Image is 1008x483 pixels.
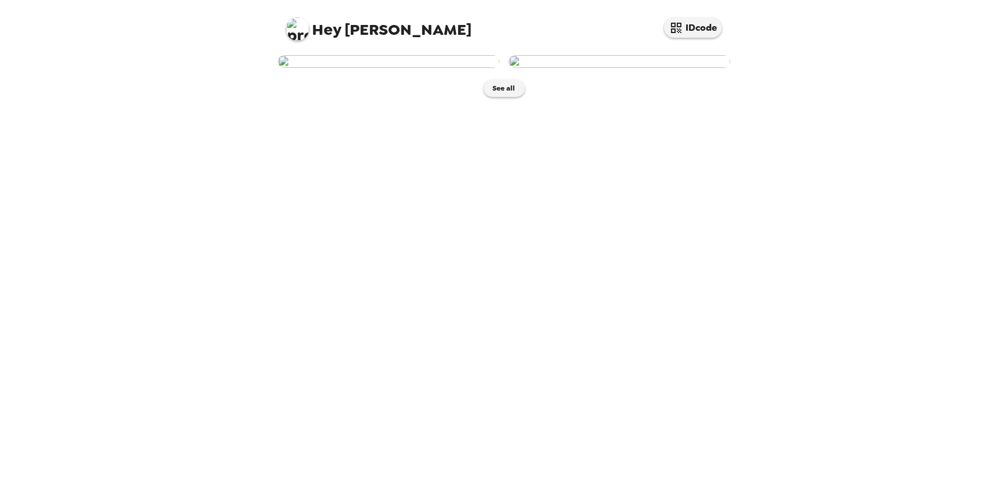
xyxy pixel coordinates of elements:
[509,55,730,68] img: user-274416
[286,17,309,41] img: profile pic
[664,17,722,38] button: IDcode
[484,80,525,97] button: See all
[312,19,341,40] span: Hey
[278,55,499,68] img: user-274436
[286,12,472,38] span: [PERSON_NAME]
